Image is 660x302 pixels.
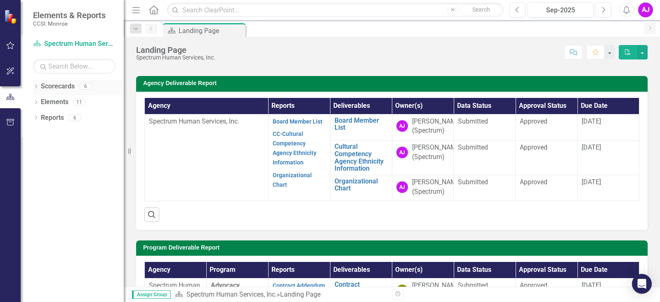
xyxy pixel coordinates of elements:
[335,143,388,172] a: Cultural Competency Agency Ethnicity Information
[33,39,115,49] a: Spectrum Human Services, Inc.
[582,281,601,289] span: [DATE]
[273,282,325,289] a: Contract Addendum
[396,285,408,296] div: AH
[520,281,547,289] span: Approved
[330,175,392,201] td: Double-Click to Edit Right Click for Context Menu
[33,59,115,74] input: Search Below...
[33,20,106,27] small: CCSI: Monroe
[79,83,92,90] div: 6
[520,117,547,125] span: Approved
[516,175,577,201] td: Double-Click to Edit
[273,118,323,125] a: Board Member List
[396,147,408,158] div: AJ
[460,4,502,16] button: Search
[638,2,653,17] button: AJ
[412,281,462,300] div: [PERSON_NAME] (Spectrum)
[132,290,171,299] span: Assign Group
[41,82,75,91] a: Scorecards
[516,140,577,175] td: Double-Click to Edit
[273,172,312,188] a: Organizational Chart
[472,6,490,13] span: Search
[412,178,462,197] div: [PERSON_NAME] (Spectrum)
[458,143,488,151] span: Submitted
[396,120,408,132] div: AJ
[149,117,264,126] p: Spectrum Human Services, Inc.
[520,143,547,151] span: Approved
[454,175,516,201] td: Double-Click to Edit
[458,178,488,186] span: Submitted
[167,3,504,17] input: Search ClearPoint...
[273,131,316,166] a: CC-Cultural Competency Agency Ethnicity Information
[330,114,392,140] td: Double-Click to Edit Right Click for Context Menu
[175,290,386,300] div: »
[143,80,643,86] h3: Agency Deliverable Report
[632,274,652,294] div: Open Intercom Messenger
[68,114,81,121] div: 6
[582,143,601,151] span: [DATE]
[520,178,547,186] span: Approved
[582,117,601,125] span: [DATE]
[136,55,215,61] div: Spectrum Human Services, Inc.
[149,281,202,300] p: Spectrum Human Services, Inc.
[186,290,277,298] a: Spectrum Human Services, Inc.
[454,140,516,175] td: Double-Click to Edit
[412,117,462,136] div: [PERSON_NAME] (Spectrum)
[136,45,215,55] div: Landing Page
[582,178,601,186] span: [DATE]
[454,114,516,140] td: Double-Click to Edit
[33,10,106,20] span: Elements & Reports
[530,5,591,15] div: Sep-2025
[179,26,243,36] div: Landing Page
[41,97,68,107] a: Elements
[412,143,462,162] div: [PERSON_NAME] (Spectrum)
[458,281,488,289] span: Submitted
[4,10,19,24] img: ClearPoint Strategy
[143,245,643,251] h3: Program Deliverable Report
[396,181,408,193] div: AJ
[41,113,64,123] a: Reports
[335,117,388,131] a: Board Member List
[335,281,388,295] a: Contract Addendum
[335,178,388,192] a: Organizational Chart
[280,290,321,298] div: Landing Page
[528,2,594,17] button: Sep-2025
[73,99,86,106] div: 11
[330,140,392,175] td: Double-Click to Edit Right Click for Context Menu
[516,114,577,140] td: Double-Click to Edit
[458,117,488,125] span: Submitted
